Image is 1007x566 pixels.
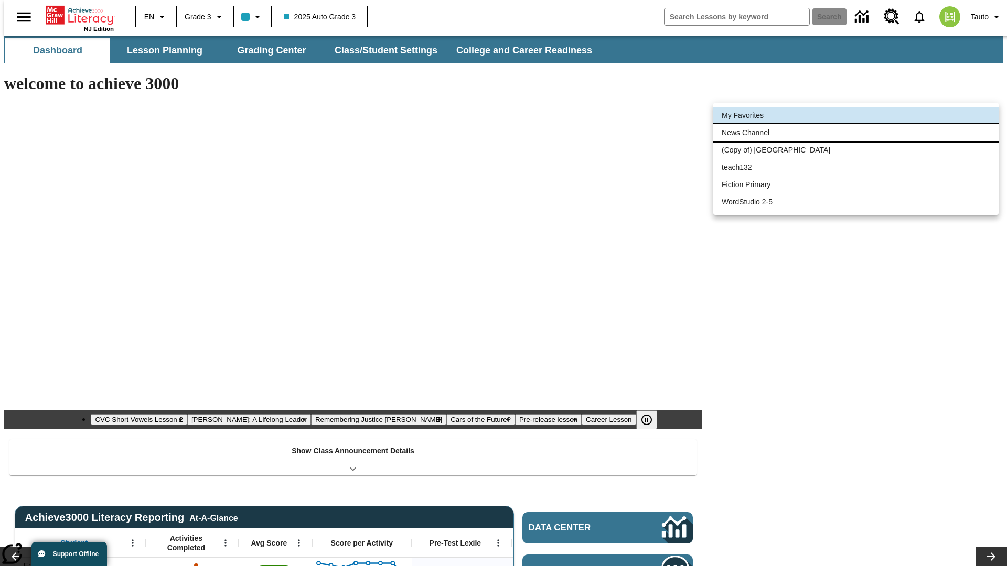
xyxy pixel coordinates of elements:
li: My Favorites [713,107,999,124]
li: News Channel [713,124,999,141]
li: Fiction Primary [713,176,999,193]
li: teach132 [713,159,999,176]
li: (Copy of) [GEOGRAPHIC_DATA] [713,141,999,159]
li: WordStudio 2-5 [713,193,999,211]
